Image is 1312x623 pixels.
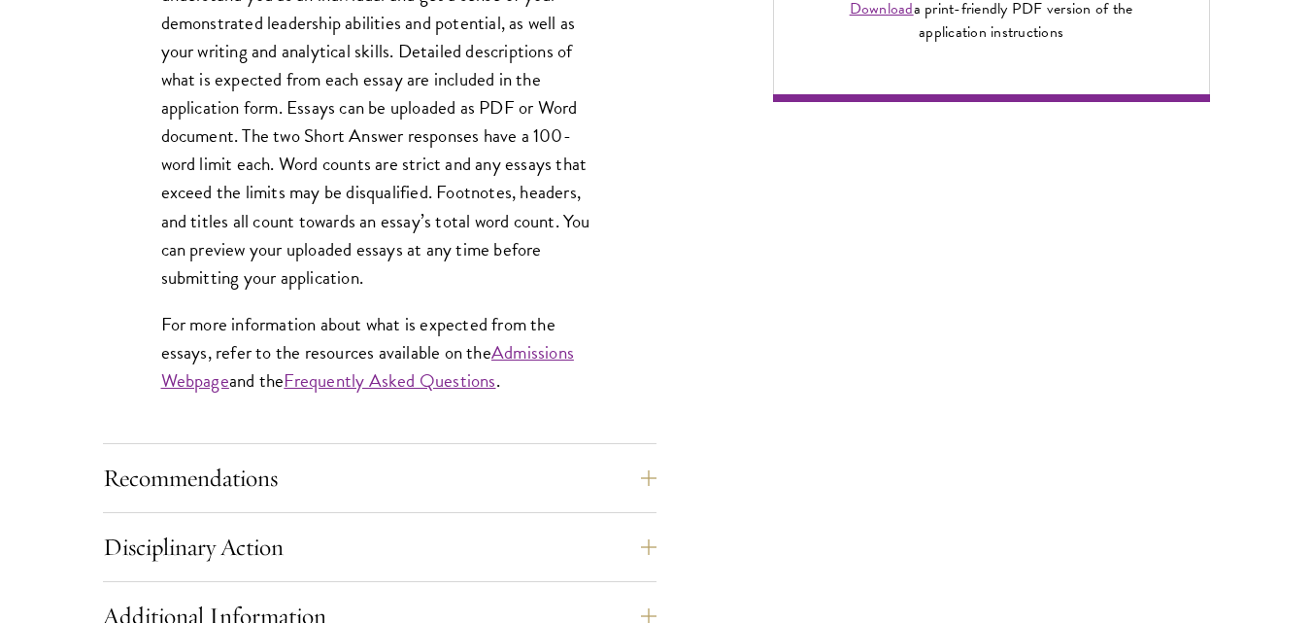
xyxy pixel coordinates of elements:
[161,338,574,395] a: Admissions Webpage
[284,366,495,395] a: Frequently Asked Questions
[103,455,656,502] button: Recommendations
[103,524,656,571] button: Disciplinary Action
[161,310,598,395] p: For more information about what is expected from the essays, refer to the resources available on ...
